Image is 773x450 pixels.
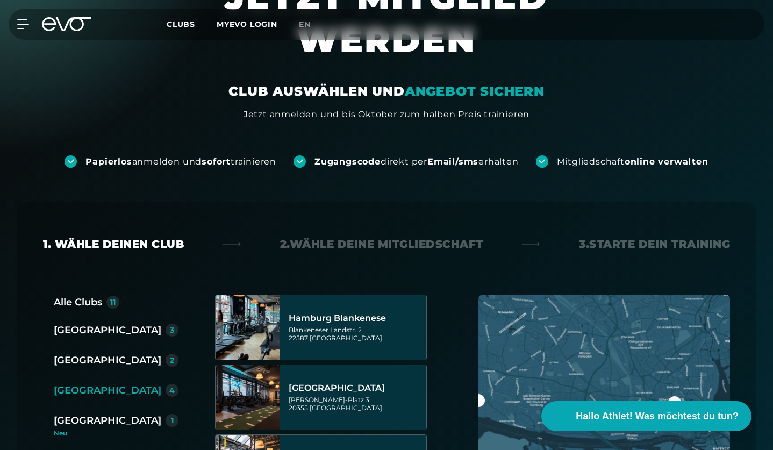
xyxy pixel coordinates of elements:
[289,383,423,394] div: [GEOGRAPHIC_DATA]
[216,365,280,430] img: Hamburg Stadthausbrücke
[171,417,174,424] div: 1
[289,326,423,342] div: Blankeneser Landstr. 2 22587 [GEOGRAPHIC_DATA]
[576,409,739,424] span: Hallo Athlet! Was möchtest du tun?
[541,401,751,431] button: Hallo Athlet! Was möchtest du tun?
[54,383,161,398] div: [GEOGRAPHIC_DATA]
[54,413,161,428] div: [GEOGRAPHIC_DATA]
[54,353,161,368] div: [GEOGRAPHIC_DATA]
[43,237,184,252] div: 1. Wähle deinen Club
[170,356,174,364] div: 2
[228,83,544,100] div: CLUB AUSWÄHLEN UND
[54,323,161,338] div: [GEOGRAPHIC_DATA]
[216,295,280,360] img: Hamburg Blankenese
[54,430,187,437] div: Neu
[170,326,174,334] div: 3
[244,108,529,121] div: Jetzt anmelden und bis Oktober zum halben Preis trainieren
[217,19,277,29] a: MYEVO LOGIN
[54,295,102,310] div: Alle Clubs
[110,298,116,306] div: 11
[169,387,175,394] div: 4
[557,156,708,168] div: Mitgliedschaft
[405,83,545,99] em: ANGEBOT SICHERN
[85,156,276,168] div: anmelden und trainieren
[625,156,708,167] strong: online verwalten
[289,313,423,324] div: Hamburg Blankenese
[579,237,730,252] div: 3. Starte dein Training
[202,156,231,167] strong: sofort
[299,18,324,31] a: en
[280,237,483,252] div: 2. Wähle deine Mitgliedschaft
[289,396,423,412] div: [PERSON_NAME]-Platz 3 20355 [GEOGRAPHIC_DATA]
[314,156,381,167] strong: Zugangscode
[299,19,311,29] span: en
[167,19,217,29] a: Clubs
[85,156,132,167] strong: Papierlos
[314,156,518,168] div: direkt per erhalten
[427,156,478,167] strong: Email/sms
[167,19,195,29] span: Clubs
